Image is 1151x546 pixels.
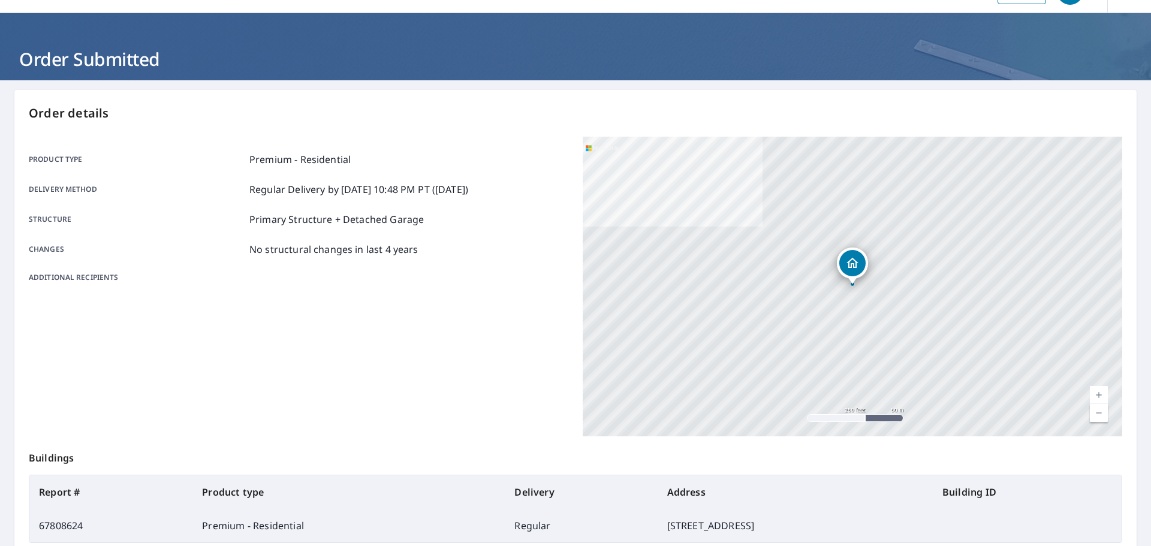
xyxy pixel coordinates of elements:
[29,272,245,283] p: Additional recipients
[192,509,505,542] td: Premium - Residential
[29,509,192,542] td: 67808624
[29,152,245,167] p: Product type
[249,242,418,257] p: No structural changes in last 4 years
[837,248,868,285] div: Dropped pin, building 1, Residential property, 5819 119th Pl NE Marysville, WA 98271
[933,475,1122,509] th: Building ID
[249,152,351,167] p: Premium - Residential
[505,475,657,509] th: Delivery
[192,475,505,509] th: Product type
[29,475,192,509] th: Report #
[249,212,424,227] p: Primary Structure + Detached Garage
[1090,404,1108,422] a: Current Level 17, Zoom Out
[658,475,933,509] th: Address
[29,436,1122,475] p: Buildings
[14,47,1137,71] h1: Order Submitted
[1090,386,1108,404] a: Current Level 17, Zoom In
[658,509,933,542] td: [STREET_ADDRESS]
[29,182,245,197] p: Delivery method
[29,104,1122,122] p: Order details
[29,212,245,227] p: Structure
[29,242,245,257] p: Changes
[505,509,657,542] td: Regular
[249,182,468,197] p: Regular Delivery by [DATE] 10:48 PM PT ([DATE])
